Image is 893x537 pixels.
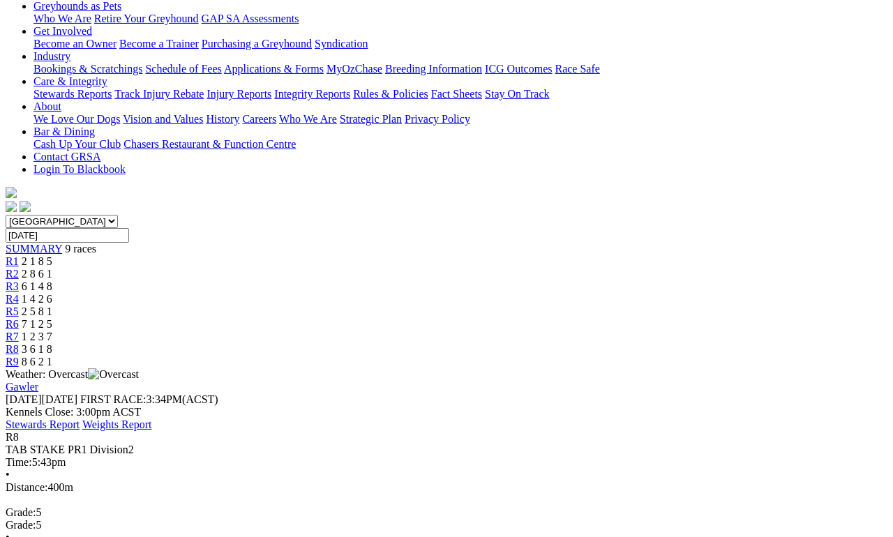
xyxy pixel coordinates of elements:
a: Cash Up Your Club [33,138,121,150]
a: Syndication [315,38,368,50]
span: Grade: [6,519,36,531]
a: Stewards Report [6,418,80,430]
a: Bookings & Scratchings [33,63,142,75]
a: Breeding Information [385,63,482,75]
div: Greyhounds as Pets [33,13,887,25]
span: 2 8 6 1 [22,268,52,280]
a: Careers [242,113,276,125]
a: Become an Owner [33,38,117,50]
a: Get Involved [33,25,92,37]
a: MyOzChase [327,63,382,75]
a: Fact Sheets [431,88,482,100]
a: ICG Outcomes [485,63,552,75]
span: 7 1 2 5 [22,318,52,330]
a: Gawler [6,381,38,393]
a: Become a Trainer [119,38,199,50]
a: R9 [6,356,19,368]
div: About [33,113,887,126]
img: twitter.svg [20,201,31,212]
div: 5 [6,506,887,519]
a: R2 [6,268,19,280]
a: Injury Reports [207,88,271,100]
span: 2 1 8 5 [22,255,52,267]
a: R3 [6,280,19,292]
span: FIRST RACE: [80,393,146,405]
a: Vision and Values [123,113,203,125]
div: Kennels Close: 3:00pm ACST [6,406,887,418]
span: • [6,469,10,481]
a: R5 [6,305,19,317]
a: History [206,113,239,125]
span: Time: [6,456,32,468]
span: 2 5 8 1 [22,305,52,317]
span: [DATE] [6,393,42,405]
img: logo-grsa-white.png [6,187,17,198]
a: We Love Our Dogs [33,113,120,125]
a: Privacy Policy [405,113,470,125]
a: About [33,100,61,112]
a: Stay On Track [485,88,549,100]
div: 5:43pm [6,456,887,469]
span: Grade: [6,506,36,518]
a: R4 [6,293,19,305]
span: R8 [6,431,19,443]
a: Stewards Reports [33,88,112,100]
a: Contact GRSA [33,151,100,162]
div: Care & Integrity [33,88,887,100]
a: Race Safe [555,63,599,75]
a: Retire Your Greyhound [94,13,199,24]
a: Strategic Plan [340,113,402,125]
a: Purchasing a Greyhound [202,38,312,50]
span: Distance: [6,481,47,493]
span: 6 1 4 8 [22,280,52,292]
div: Bar & Dining [33,138,887,151]
a: R1 [6,255,19,267]
div: TAB STAKE PR1 Division2 [6,444,887,456]
a: R8 [6,343,19,355]
span: 1 2 3 7 [22,331,52,342]
a: SUMMARY [6,243,62,255]
a: Rules & Policies [353,88,428,100]
span: 1 4 2 6 [22,293,52,305]
a: R7 [6,331,19,342]
a: Bar & Dining [33,126,95,137]
a: Who We Are [279,113,337,125]
a: Who We Are [33,13,91,24]
a: Industry [33,50,70,62]
span: 3 6 1 8 [22,343,52,355]
a: Chasers Restaurant & Function Centre [123,138,296,150]
div: 400m [6,481,887,494]
a: Schedule of Fees [145,63,221,75]
span: Weather: Overcast [6,368,139,380]
div: Industry [33,63,887,75]
a: Weights Report [82,418,152,430]
span: 8 6 2 1 [22,356,52,368]
img: facebook.svg [6,201,17,212]
input: Select date [6,228,129,243]
span: 3:34PM(ACST) [80,393,218,405]
img: Overcast [88,368,139,381]
div: Get Involved [33,38,887,50]
span: [DATE] [6,393,77,405]
a: Track Injury Rebate [114,88,204,100]
a: R6 [6,318,19,330]
a: Applications & Forms [224,63,324,75]
a: Integrity Reports [274,88,350,100]
a: Care & Integrity [33,75,107,87]
a: GAP SA Assessments [202,13,299,24]
span: 9 races [65,243,96,255]
a: Login To Blackbook [33,163,126,175]
div: 5 [6,519,887,531]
